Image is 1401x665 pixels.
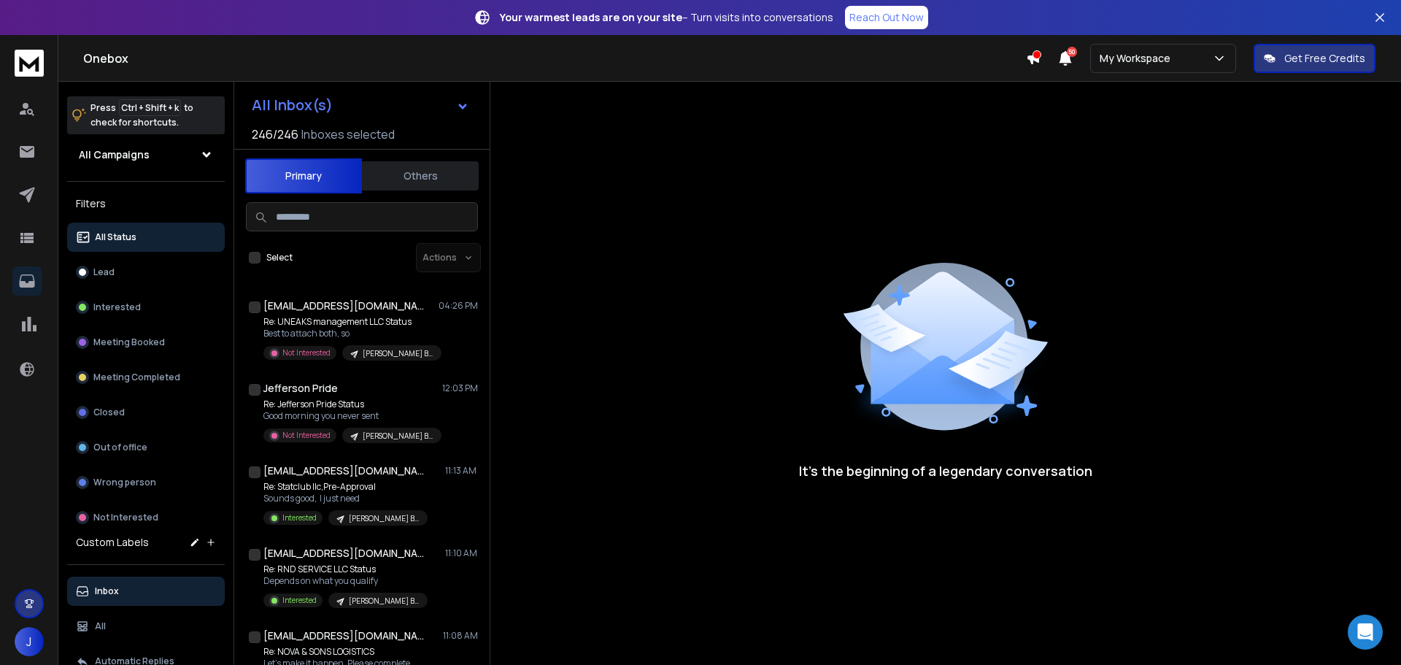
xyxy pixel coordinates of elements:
p: Best to attach both, so [263,328,439,339]
p: Re: RND SERVICE LLC Status [263,564,428,575]
h1: Onebox [83,50,1026,67]
p: Meeting Completed [93,372,180,383]
h1: All Inbox(s) [252,98,333,112]
p: All Status [95,231,136,243]
h1: [EMAIL_ADDRESS][DOMAIN_NAME] [263,464,424,478]
p: 11:13 AM [445,465,478,477]
h1: [EMAIL_ADDRESS][DOMAIN_NAME] [263,299,424,313]
div: Open Intercom Messenger [1348,615,1383,650]
h1: [EMAIL_ADDRESS][DOMAIN_NAME] [263,546,424,561]
h1: Jefferson Pride [263,381,338,396]
button: J [15,627,44,656]
p: Meeting Booked [93,337,165,348]
p: Re: Jefferson Pride Status [263,399,439,410]
button: Inbox [67,577,225,606]
h3: Inboxes selected [301,126,395,143]
button: Interested [67,293,225,322]
button: All Status [67,223,225,252]
p: My Workspace [1100,51,1176,66]
button: All Inbox(s) [240,91,481,120]
button: Meeting Booked [67,328,225,357]
p: Inbox [95,585,119,597]
p: Good morning you never sent [263,410,439,422]
h3: Filters [67,193,225,214]
button: Meeting Completed [67,363,225,392]
span: 246 / 246 [252,126,298,143]
p: [PERSON_NAME] Blast #433 [363,348,433,359]
p: 11:08 AM [443,630,478,642]
p: Interested [282,595,317,606]
strong: Your warmest leads are on your site [500,10,682,24]
button: Lead [67,258,225,287]
p: Sounds good, I just need [263,493,428,504]
button: Get Free Credits [1254,44,1375,73]
p: Not Interested [93,512,158,523]
span: Ctrl + Shift + k [119,99,181,116]
p: 04:26 PM [439,300,478,312]
p: Interested [282,512,317,523]
img: logo [15,50,44,77]
p: Closed [93,407,125,418]
p: Not Interested [282,347,331,358]
p: Not Interested [282,430,331,441]
p: Wrong person [93,477,156,488]
button: Closed [67,398,225,427]
h3: Custom Labels [76,535,149,550]
p: – Turn visits into conversations [500,10,833,25]
span: 50 [1067,47,1077,57]
p: Get Free Credits [1284,51,1365,66]
p: Lead [93,266,115,278]
p: All [95,620,106,632]
button: Wrong person [67,468,225,497]
button: All [67,612,225,641]
p: [PERSON_NAME] Blast #433 [363,431,433,442]
p: 12:03 PM [442,383,478,394]
button: Not Interested [67,503,225,532]
p: Reach Out Now [849,10,924,25]
a: Reach Out Now [845,6,928,29]
p: Depends on what you qualify [263,575,428,587]
h1: All Campaigns [79,147,150,162]
h1: [EMAIL_ADDRESS][DOMAIN_NAME] [263,629,424,643]
button: Out of office [67,433,225,462]
p: It’s the beginning of a legendary conversation [799,461,1092,481]
p: Out of office [93,442,147,453]
p: Re: Statclub llc,Pre-Approval [263,481,428,493]
p: 11:10 AM [445,547,478,559]
button: Primary [245,158,362,193]
button: Others [362,160,479,192]
button: All Campaigns [67,140,225,169]
p: Re: UNEAKS management LLC Status [263,316,439,328]
p: [PERSON_NAME] Blast #433 [349,596,419,607]
p: Re: NOVA & SONS LOGISTICS [263,646,428,658]
p: Press to check for shortcuts. [90,101,193,130]
p: Interested [93,301,141,313]
p: [PERSON_NAME] Blast #433 [349,513,419,524]
label: Select [266,252,293,264]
